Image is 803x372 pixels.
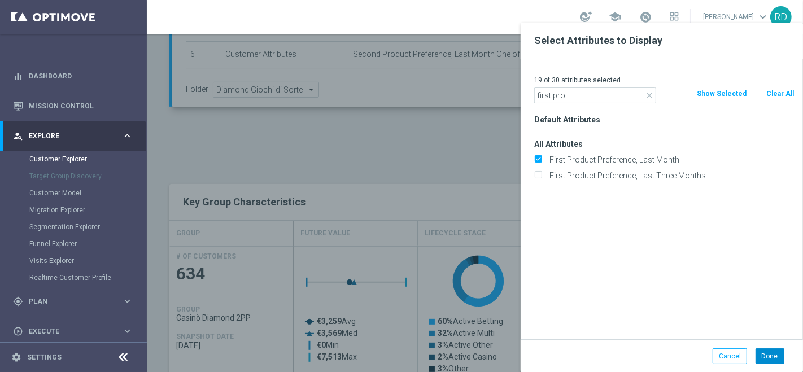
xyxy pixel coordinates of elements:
[770,6,792,28] div: RD
[29,256,117,265] a: Visits Explorer
[534,115,795,125] h3: Default Attributes
[11,352,21,362] i: settings
[29,155,117,164] a: Customer Explorer
[29,298,122,305] span: Plan
[609,11,621,23] span: school
[13,61,133,91] div: Dashboard
[29,235,146,252] div: Funnel Explorer
[13,131,122,141] div: Explore
[13,296,23,307] i: gps_fixed
[122,296,133,307] i: keyboard_arrow_right
[122,130,133,141] i: keyboard_arrow_right
[29,239,117,248] a: Funnel Explorer
[29,189,117,198] a: Customer Model
[13,326,23,336] i: play_circle_outline
[12,297,133,306] button: gps_fixed Plan keyboard_arrow_right
[29,205,117,215] a: Migration Explorer
[29,202,146,218] div: Migration Explorer
[13,91,133,121] div: Mission Control
[13,131,23,141] i: person_search
[12,72,133,81] button: equalizer Dashboard
[765,87,795,100] button: Clear All
[29,269,146,286] div: Realtime Customer Profile
[534,76,795,85] p: 19 of 30 attributes selected
[696,87,748,100] button: Show Selected
[12,102,133,111] button: Mission Control
[545,155,795,165] label: First Product Preference, Last Month
[29,168,146,185] div: Target Group Discovery
[13,71,23,81] i: equalizer
[29,91,133,121] a: Mission Control
[534,34,789,47] h2: Select Attributes to Display
[29,252,146,269] div: Visits Explorer
[27,354,62,361] a: Settings
[29,133,122,139] span: Explore
[29,273,117,282] a: Realtime Customer Profile
[29,185,146,202] div: Customer Model
[29,61,133,91] a: Dashboard
[534,87,656,103] input: Search
[29,222,117,231] a: Segmentation Explorer
[756,348,784,364] button: Done
[12,327,133,336] button: play_circle_outline Execute keyboard_arrow_right
[757,11,769,23] span: keyboard_arrow_down
[645,91,654,100] i: close
[13,326,122,336] div: Execute
[29,151,146,168] div: Customer Explorer
[713,348,747,364] button: Cancel
[12,132,133,141] button: person_search Explore keyboard_arrow_right
[13,296,122,307] div: Plan
[29,328,122,335] span: Execute
[29,218,146,235] div: Segmentation Explorer
[545,170,795,181] label: First Product Preference, Last Three Months
[534,139,795,149] h3: All Attributes
[122,326,133,336] i: keyboard_arrow_right
[702,8,770,25] a: [PERSON_NAME]keyboard_arrow_down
